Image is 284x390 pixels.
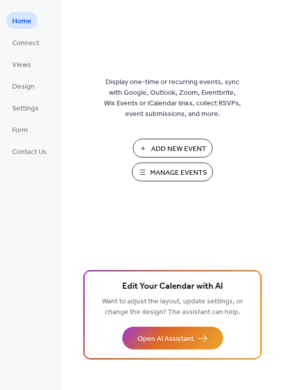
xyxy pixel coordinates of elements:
span: Manage Events [150,168,207,178]
a: Contact Us [6,143,53,160]
span: Edit Your Calendar with AI [122,280,223,294]
span: Display one-time or recurring events, sync with Google, Outlook, Zoom, Eventbrite, Wix Events or ... [104,77,241,120]
button: Add New Event [133,139,212,158]
span: Views [12,60,31,70]
span: Settings [12,103,39,114]
span: Form [12,125,28,136]
a: Views [6,56,37,72]
a: Design [6,77,41,94]
a: Home [6,12,38,29]
span: Add New Event [151,144,206,154]
button: Open AI Assistant [122,327,223,349]
a: Form [6,121,34,138]
span: Want to adjust the layout, update settings, or change the design? The assistant can help. [102,295,243,319]
span: Contact Us [12,147,47,158]
span: Open AI Assistant [137,334,194,344]
button: Manage Events [132,163,213,181]
span: Home [12,16,31,27]
a: Settings [6,99,45,116]
span: Design [12,82,34,92]
a: Connect [6,34,45,51]
span: Connect [12,38,39,49]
